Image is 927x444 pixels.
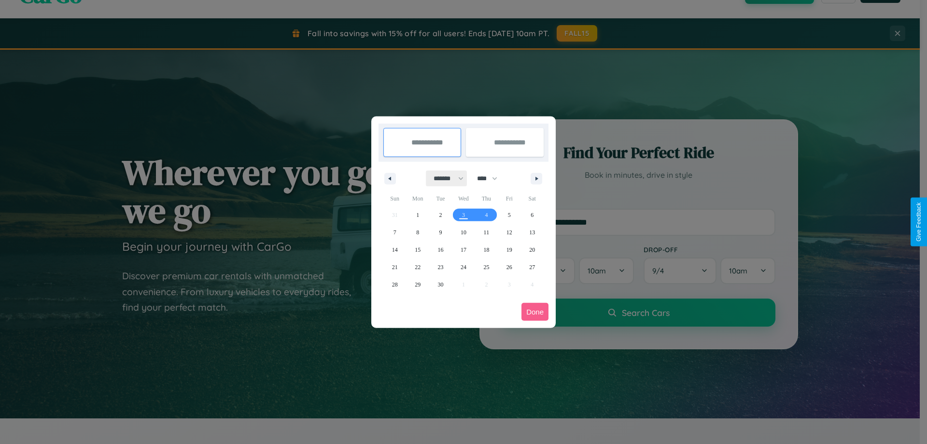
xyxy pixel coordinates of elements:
span: Fri [498,191,520,206]
span: Thu [475,191,498,206]
button: 2 [429,206,452,224]
span: 21 [392,258,398,276]
button: 26 [498,258,520,276]
span: Sun [383,191,406,206]
button: 16 [429,241,452,258]
button: 8 [406,224,429,241]
button: 30 [429,276,452,293]
button: 10 [452,224,475,241]
button: Done [521,303,548,321]
button: 13 [521,224,544,241]
button: 3 [452,206,475,224]
button: 22 [406,258,429,276]
button: 5 [498,206,520,224]
span: 22 [415,258,421,276]
span: 23 [438,258,444,276]
button: 18 [475,241,498,258]
span: 5 [508,206,511,224]
span: 3 [462,206,465,224]
button: 1 [406,206,429,224]
span: 16 [438,241,444,258]
div: Give Feedback [915,202,922,242]
span: 14 [392,241,398,258]
span: Mon [406,191,429,206]
span: Sat [521,191,544,206]
span: 11 [484,224,490,241]
span: 6 [531,206,534,224]
button: 15 [406,241,429,258]
button: 14 [383,241,406,258]
span: 30 [438,276,444,293]
button: 24 [452,258,475,276]
button: 20 [521,241,544,258]
button: 25 [475,258,498,276]
button: 23 [429,258,452,276]
span: 7 [393,224,396,241]
button: 19 [498,241,520,258]
span: 9 [439,224,442,241]
button: 7 [383,224,406,241]
span: 10 [461,224,466,241]
span: 18 [483,241,489,258]
span: 20 [529,241,535,258]
span: 26 [506,258,512,276]
button: 21 [383,258,406,276]
button: 9 [429,224,452,241]
span: 2 [439,206,442,224]
span: 19 [506,241,512,258]
button: 6 [521,206,544,224]
span: 8 [416,224,419,241]
span: Tue [429,191,452,206]
button: 28 [383,276,406,293]
span: 13 [529,224,535,241]
span: 12 [506,224,512,241]
button: 29 [406,276,429,293]
button: 27 [521,258,544,276]
button: 17 [452,241,475,258]
button: 11 [475,224,498,241]
button: 12 [498,224,520,241]
span: 17 [461,241,466,258]
span: 24 [461,258,466,276]
span: 29 [415,276,421,293]
span: 15 [415,241,421,258]
span: 25 [483,258,489,276]
span: Wed [452,191,475,206]
button: 4 [475,206,498,224]
span: 28 [392,276,398,293]
span: 4 [485,206,488,224]
span: 1 [416,206,419,224]
span: 27 [529,258,535,276]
